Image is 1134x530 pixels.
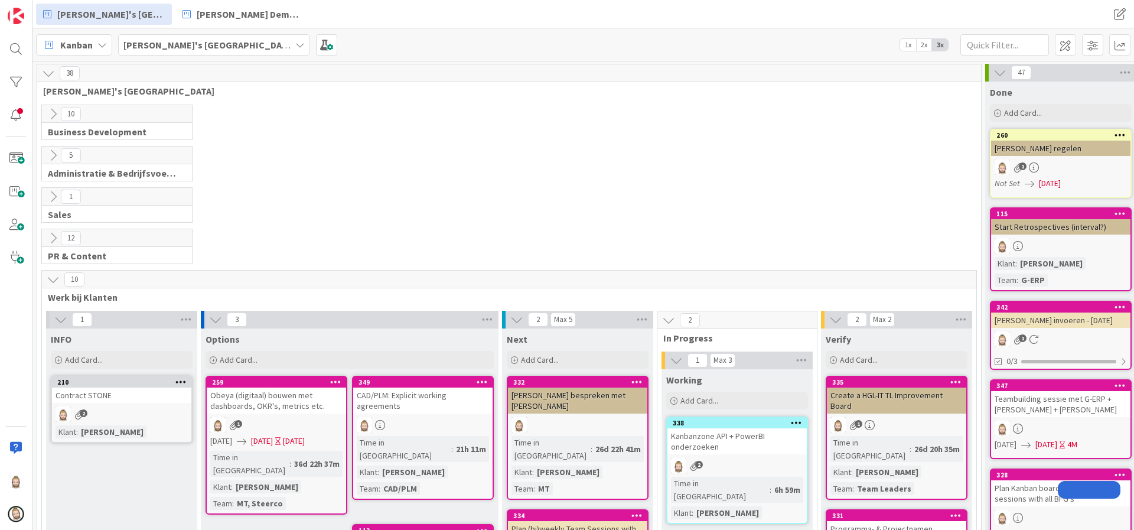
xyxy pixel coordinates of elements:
[991,130,1130,156] div: 260[PERSON_NAME] regelen
[991,510,1130,525] div: Rv
[508,377,647,414] div: 332[PERSON_NAME] bespreken met [PERSON_NAME]
[8,8,24,24] img: Visit kanbanzone.com
[48,291,962,303] span: Werk bij Klanten
[511,466,532,479] div: Klant
[511,482,533,495] div: Team
[206,376,347,515] a: 259Obeya (digitaal) bouwen met dashboards, OKR's, metrics etc.Rv[DATE][DATE][DATE]Time in [GEOGRA...
[207,388,346,414] div: Obeya (digitaal) bouwen met dashboards, OKR's, metrics etc.
[1019,162,1027,170] span: 1
[521,355,559,365] span: Add Card...
[353,388,493,414] div: CAD/PLM: Explicit working agreements
[855,420,862,428] span: 1
[533,482,535,495] span: :
[56,425,76,438] div: Klant
[991,238,1130,253] div: Rv
[212,378,346,386] div: 259
[48,250,177,262] span: PR & Content
[771,483,803,496] div: 6h 59m
[51,333,71,345] span: INFO
[991,302,1130,328] div: 342[PERSON_NAME] invoeren - [DATE]
[910,443,911,456] span: :
[357,436,451,462] div: Time in [GEOGRAPHIC_DATA]
[513,512,647,520] div: 334
[991,160,1130,175] div: Rv
[830,466,851,479] div: Klant
[847,313,867,327] span: 2
[995,160,1010,175] img: Rv
[667,418,807,428] div: 338
[991,391,1130,417] div: Teambuilding sessie met G-ERP + [PERSON_NAME] + [PERSON_NAME]
[990,207,1132,291] a: 115Start Retrospectives (interval?)RvKlant:[PERSON_NAME]Team:G-ERP
[251,435,273,447] span: [DATE]
[52,377,191,403] div: 210Contract STONE
[56,407,71,422] img: Rv
[52,377,191,388] div: 210
[1019,334,1027,342] span: 1
[991,381,1130,417] div: 347Teambuilding sessie met G-ERP + [PERSON_NAME] + [PERSON_NAME]
[830,482,852,495] div: Team
[827,417,966,433] div: Rv
[1017,257,1086,270] div: [PERSON_NAME]
[36,4,172,25] a: [PERSON_NAME]'s [GEOGRAPHIC_DATA]
[671,477,770,503] div: Time in [GEOGRAPHIC_DATA]
[852,482,854,495] span: :
[210,480,231,493] div: Klant
[667,428,807,454] div: Kanbanzone API + PowerBI onderzoeken
[210,417,226,433] img: Rv
[995,421,1010,436] img: Rv
[991,313,1130,328] div: [PERSON_NAME] invoeren - [DATE]
[830,436,910,462] div: Time in [GEOGRAPHIC_DATA]
[227,313,247,327] span: 3
[990,86,1012,98] span: Done
[357,417,372,433] img: Rv
[532,466,534,479] span: :
[451,443,453,456] span: :
[591,443,592,456] span: :
[528,313,548,327] span: 2
[932,39,948,51] span: 3x
[996,303,1130,311] div: 342
[64,272,84,287] span: 10
[507,333,527,345] span: Next
[1015,257,1017,270] span: :
[61,190,81,204] span: 1
[554,317,572,323] div: Max 5
[671,506,692,519] div: Klant
[995,238,1010,253] img: Rv
[43,85,966,97] span: Rob's Kanban Zone
[911,443,963,456] div: 26d 20h 35m
[8,506,24,522] img: avatar
[357,482,379,495] div: Team
[51,376,193,443] a: 210Contract STONERvKlant:[PERSON_NAME]
[853,466,921,479] div: [PERSON_NAME]
[511,417,527,433] img: Rv
[210,497,232,510] div: Team
[991,302,1130,313] div: 342
[695,461,703,469] span: 2
[680,313,700,327] span: 2
[990,129,1132,198] a: 260[PERSON_NAME] regelenRvNot Set[DATE]
[827,377,966,414] div: 335Create a HGL-IT TL Improvement Board
[995,510,1010,525] img: Rv
[233,480,301,493] div: [PERSON_NAME]
[1039,177,1061,190] span: [DATE]
[380,482,420,495] div: CAD/PLM
[996,471,1130,479] div: 328
[513,378,647,386] div: 332
[61,107,81,121] span: 10
[379,482,380,495] span: :
[65,355,103,365] span: Add Card...
[592,443,644,456] div: 26d 22h 41m
[666,417,808,524] a: 338Kanbanzone API + PowerBI onderzoekenRvTime in [GEOGRAPHIC_DATA]:6h 59mKlant:[PERSON_NAME]
[991,130,1130,141] div: 260
[673,419,807,427] div: 338
[991,421,1130,436] div: Rv
[832,512,966,520] div: 331
[508,511,647,521] div: 334
[770,483,771,496] span: :
[680,395,718,406] span: Add Card...
[535,482,553,495] div: MT
[827,377,966,388] div: 335
[991,209,1130,219] div: 115
[671,458,686,473] img: Rv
